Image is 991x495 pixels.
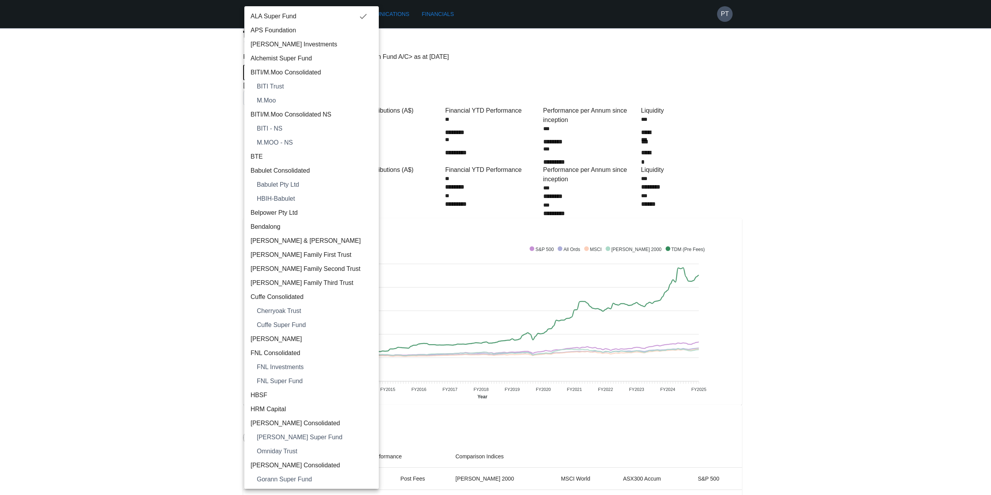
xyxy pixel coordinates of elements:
span: Cherryoak Trust [257,306,373,316]
span: BITI/M.Moo Consolidated NS [251,110,373,119]
span: Babulet Pty Ltd [257,180,373,189]
span: BITI - NS [257,124,373,133]
span: Bendalong [251,222,373,232]
span: BTE [251,152,373,161]
span: [PERSON_NAME] Family First Trust [251,250,373,260]
span: ALA Super Fund [251,12,359,21]
span: BITI Trust [257,82,373,91]
span: [PERSON_NAME] Family Second Trust [251,264,373,274]
span: [PERSON_NAME] Consolidated [251,461,373,470]
span: FNL Super Fund [257,377,373,386]
span: HRM Capital [251,405,373,414]
span: APS Foundation [251,26,373,35]
span: M.MOO - NS [257,138,373,147]
span: [PERSON_NAME] Investments [251,40,373,49]
span: [PERSON_NAME] & [PERSON_NAME] [251,236,373,246]
span: Cuffe Super Fund [257,320,373,330]
span: Belpower Pty Ltd [251,208,373,217]
span: Alchemist Super Fund [251,54,373,63]
span: [PERSON_NAME] Family Third Trust [251,278,373,288]
span: [PERSON_NAME] Consolidated [251,419,373,428]
span: Gorann Super Fund [257,475,373,484]
span: HBSF [251,391,373,400]
span: M.Moo [257,96,373,105]
span: HBIH-Babulet [257,194,373,203]
span: Cuffe Consolidated [251,292,373,302]
span: Omniday Trust [257,447,373,456]
span: FNL Investments [257,362,373,372]
span: BITI/M.Moo Consolidated [251,68,373,77]
span: [PERSON_NAME] [251,334,373,344]
span: Babulet Consolidated [251,166,373,175]
span: [PERSON_NAME] Super Fund [257,433,373,442]
span: FNL Consolidated [251,348,373,358]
